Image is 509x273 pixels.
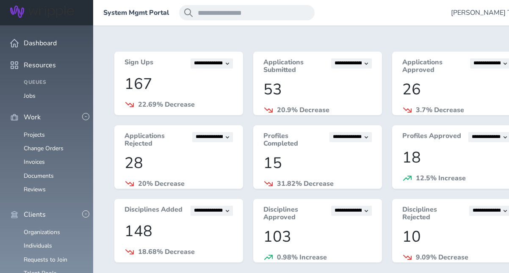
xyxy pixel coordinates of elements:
h4: Queues [24,80,83,85]
a: Organizations [24,228,60,236]
span: 0.98% Increase [277,253,327,262]
p: 167 [124,75,233,93]
p: 53 [263,81,372,98]
h3: Sign Ups [124,58,153,69]
span: Work [24,113,41,121]
button: - [82,210,89,218]
span: 20.9% Decrease [277,105,329,115]
a: Invoices [24,158,45,166]
span: Clients [24,211,46,218]
span: 9.09% Decrease [416,253,468,262]
a: Individuals [24,242,52,250]
h3: Profiles Approved [402,132,461,142]
span: 31.82% Decrease [277,179,334,188]
a: Documents [24,172,54,180]
span: 12.5% Increase [416,174,466,183]
span: 18.68% Decrease [138,247,195,256]
span: 22.69% Decrease [138,100,195,109]
span: Dashboard [24,39,57,47]
p: 103 [263,228,372,245]
a: System Mgmt Portal [103,9,169,17]
p: 28 [124,154,233,172]
span: Resources [24,61,56,69]
h3: Disciplines Added [124,206,183,216]
a: Jobs [24,92,36,100]
p: 148 [124,223,233,240]
h3: Applications Submitted [263,58,326,74]
a: Reviews [24,185,46,193]
h3: Disciplines Approved [263,206,326,221]
a: Requests to Join [24,256,67,264]
a: Projects [24,131,45,139]
p: 15 [263,154,372,172]
button: - [82,113,89,120]
h3: Disciplines Rejected [402,206,464,221]
h3: Profiles Completed [263,132,324,148]
h3: Applications Approved [402,58,465,74]
img: Wripple [10,6,74,18]
span: 20% Decrease [138,179,185,188]
h3: Applications Rejected [124,132,187,148]
span: 3.7% Decrease [416,105,464,115]
a: Change Orders [24,144,64,152]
